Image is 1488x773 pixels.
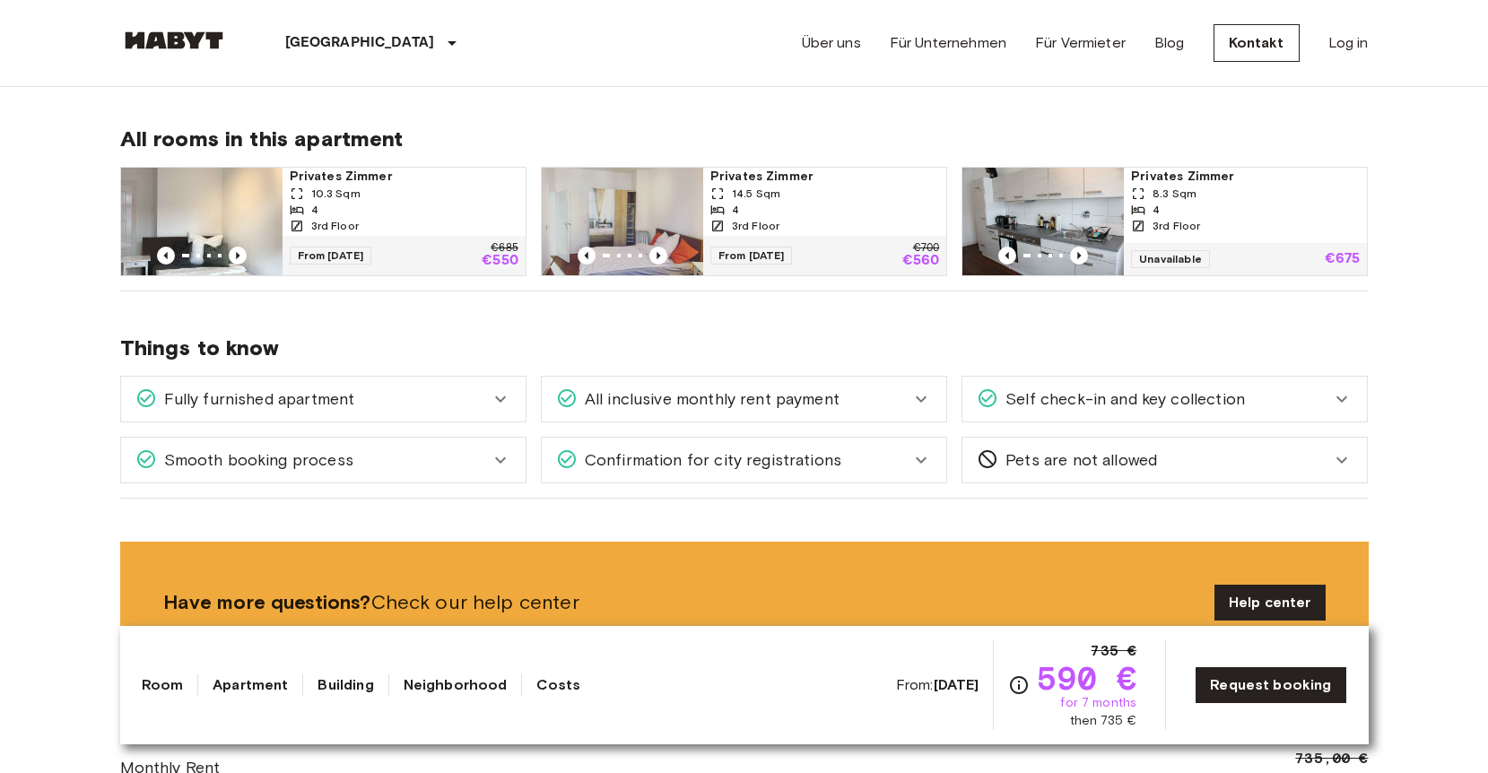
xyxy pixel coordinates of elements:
[120,126,1369,152] span: All rooms in this apartment
[318,674,373,696] a: Building
[710,168,939,186] span: Privates Zimmer
[1070,247,1088,265] button: Previous image
[1008,674,1030,696] svg: Check cost overview for full price breakdown. Please note that discounts apply to new joiners onl...
[962,438,1367,482] div: Pets are not allowed
[536,674,580,696] a: Costs
[732,186,780,202] span: 14.5 Sqm
[1035,32,1126,54] a: Für Vermieter
[121,168,283,275] img: Marketing picture of unit DE-04-007-001-02HF
[120,167,526,276] a: Marketing picture of unit DE-04-007-001-02HFPrevious imagePrevious imagePrivates Zimmer10.3 Sqm43...
[311,186,361,202] span: 10.3 Sqm
[1091,640,1136,662] span: 735 €
[542,438,946,482] div: Confirmation for city registrations
[120,334,1369,361] span: Things to know
[157,448,353,472] span: Smooth booking process
[121,438,526,482] div: Smooth booking process
[542,377,946,421] div: All inclusive monthly rent payment
[157,387,355,411] span: Fully furnished apartment
[1153,218,1200,234] span: 3rd Floor
[290,247,372,265] span: From [DATE]
[913,243,939,254] p: €700
[541,167,947,276] a: Marketing picture of unit DE-04-007-001-01HFPrevious imagePrevious imagePrivates Zimmer14.5 Sqm43...
[120,31,228,49] img: Habyt
[482,254,518,268] p: €550
[802,32,861,54] a: Über uns
[213,674,288,696] a: Apartment
[710,247,793,265] span: From [DATE]
[404,674,508,696] a: Neighborhood
[902,254,940,268] p: €560
[290,168,518,186] span: Privates Zimmer
[998,387,1245,411] span: Self check-in and key collection
[1153,202,1160,218] span: 4
[1060,694,1136,712] span: for 7 months
[578,247,596,265] button: Previous image
[491,243,518,254] p: €685
[962,377,1367,421] div: Self check-in and key collection
[1325,252,1361,266] p: €675
[1214,585,1326,621] a: Help center
[962,168,1124,275] img: Marketing picture of unit DE-04-007-001-03HF
[157,247,175,265] button: Previous image
[1070,712,1137,730] span: then 735 €
[934,676,979,693] b: [DATE]
[1195,666,1346,704] a: Request booking
[998,448,1157,472] span: Pets are not allowed
[1131,250,1210,268] span: Unavailable
[578,448,841,472] span: Confirmation for city registrations
[229,247,247,265] button: Previous image
[121,377,526,421] div: Fully furnished apartment
[142,674,184,696] a: Room
[732,202,739,218] span: 4
[732,218,779,234] span: 3rd Floor
[1295,748,1368,769] span: 735,00 €
[1131,168,1360,186] span: Privates Zimmer
[896,675,979,695] span: From:
[163,590,371,614] b: Have more questions?
[163,589,1200,616] span: Check our help center
[962,167,1368,276] a: Marketing picture of unit DE-04-007-001-03HFPrevious imagePrevious imagePrivates Zimmer8.3 Sqm43r...
[311,202,318,218] span: 4
[285,32,435,54] p: [GEOGRAPHIC_DATA]
[890,32,1006,54] a: Für Unternehmen
[542,168,703,275] img: Marketing picture of unit DE-04-007-001-01HF
[1328,32,1369,54] a: Log in
[1154,32,1185,54] a: Blog
[649,247,667,265] button: Previous image
[1153,186,1196,202] span: 8.3 Sqm
[998,247,1016,265] button: Previous image
[578,387,840,411] span: All inclusive monthly rent payment
[1037,662,1136,694] span: 590 €
[1214,24,1300,62] a: Kontakt
[311,218,359,234] span: 3rd Floor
